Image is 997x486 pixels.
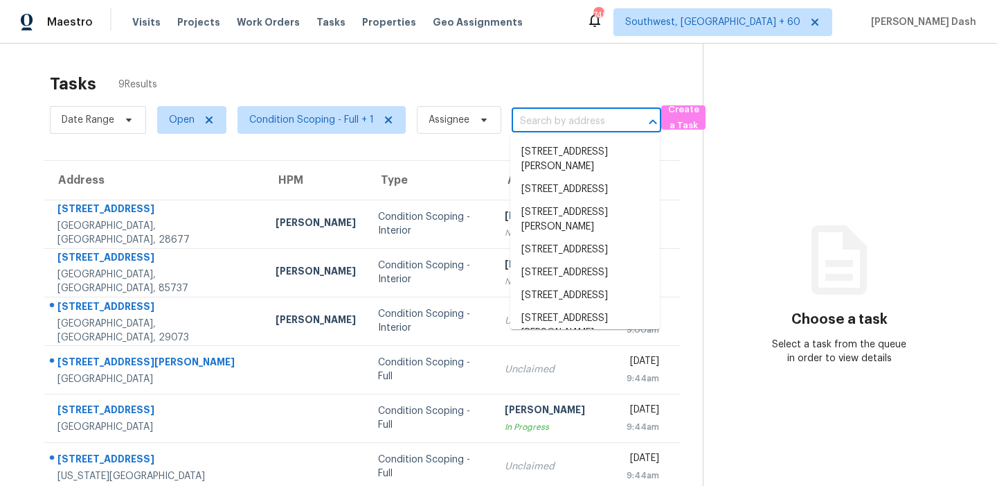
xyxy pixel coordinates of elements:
span: Condition Scoping - Full + 1 [249,113,374,127]
div: [GEOGRAPHIC_DATA] [57,420,253,434]
span: Work Orders [237,15,300,29]
div: Not Started [505,275,604,288]
li: [STREET_ADDRESS] [510,284,660,307]
div: [PERSON_NAME] [276,313,356,330]
li: [STREET_ADDRESS] [510,178,660,201]
div: [PERSON_NAME] [505,403,604,420]
div: [GEOGRAPHIC_DATA], [GEOGRAPHIC_DATA], 85737 [57,268,253,295]
div: [STREET_ADDRESS] [57,452,253,469]
div: [STREET_ADDRESS] [57,250,253,268]
th: HPM [264,161,367,200]
span: 9 Results [118,78,157,92]
span: [PERSON_NAME] Dash [865,15,976,29]
span: Assignee [429,113,469,127]
th: Address [44,161,264,200]
button: Close [643,112,663,132]
div: Condition Scoping - Full [378,453,483,480]
div: Unclaimed [505,314,604,328]
div: 9:44am [627,372,659,385]
div: [DATE] [627,354,659,372]
span: Projects [177,15,220,29]
div: Condition Scoping - Interior [378,307,483,335]
div: Unclaimed [505,460,604,474]
li: [STREET_ADDRESS] [510,238,660,261]
h2: Tasks [50,77,96,91]
span: Open [169,113,195,127]
div: 9:44am [627,469,659,483]
input: Search by address [512,111,622,132]
span: Properties [362,15,416,29]
h3: Choose a task [791,313,888,327]
li: [STREET_ADDRESS][PERSON_NAME] [510,307,660,345]
div: [PERSON_NAME] M [505,257,604,275]
div: [PERSON_NAME] [505,209,604,226]
li: [STREET_ADDRESS][PERSON_NAME] [510,201,660,238]
div: [US_STATE][GEOGRAPHIC_DATA] [57,469,253,483]
div: 748 [593,8,603,22]
div: [DATE] [627,451,659,469]
div: [GEOGRAPHIC_DATA] [57,372,253,386]
div: [STREET_ADDRESS][PERSON_NAME] [57,355,253,372]
span: Date Range [62,113,114,127]
div: 9:44am [627,420,659,434]
th: Assignee [494,161,616,200]
span: Create a Task [668,102,699,134]
div: Not Started [505,226,604,240]
button: Create a Task [661,105,706,130]
div: [PERSON_NAME] [276,216,356,233]
div: In Progress [505,420,604,434]
span: Tasks [316,17,345,27]
li: [STREET_ADDRESS][PERSON_NAME] [510,141,660,178]
span: Maestro [47,15,93,29]
div: [STREET_ADDRESS] [57,403,253,420]
div: [STREET_ADDRESS] [57,202,253,219]
li: [STREET_ADDRESS] [510,261,660,284]
div: Condition Scoping - Interior [378,259,483,286]
div: [STREET_ADDRESS] [57,300,253,317]
div: Condition Scoping - Interior [378,210,483,238]
div: Condition Scoping - Full [378,356,483,383]
div: [DATE] [627,403,659,420]
div: Unclaimed [505,363,604,376]
div: [GEOGRAPHIC_DATA], [GEOGRAPHIC_DATA], 28677 [57,219,253,247]
span: Geo Assignments [433,15,523,29]
div: [GEOGRAPHIC_DATA], [GEOGRAPHIC_DATA], 29073 [57,317,253,345]
span: Visits [132,15,161,29]
div: [PERSON_NAME] [276,264,356,281]
div: Select a task from the queue in order to view details [771,338,907,365]
th: Type [367,161,494,200]
span: Southwest, [GEOGRAPHIC_DATA] + 60 [625,15,800,29]
div: Condition Scoping - Full [378,404,483,432]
